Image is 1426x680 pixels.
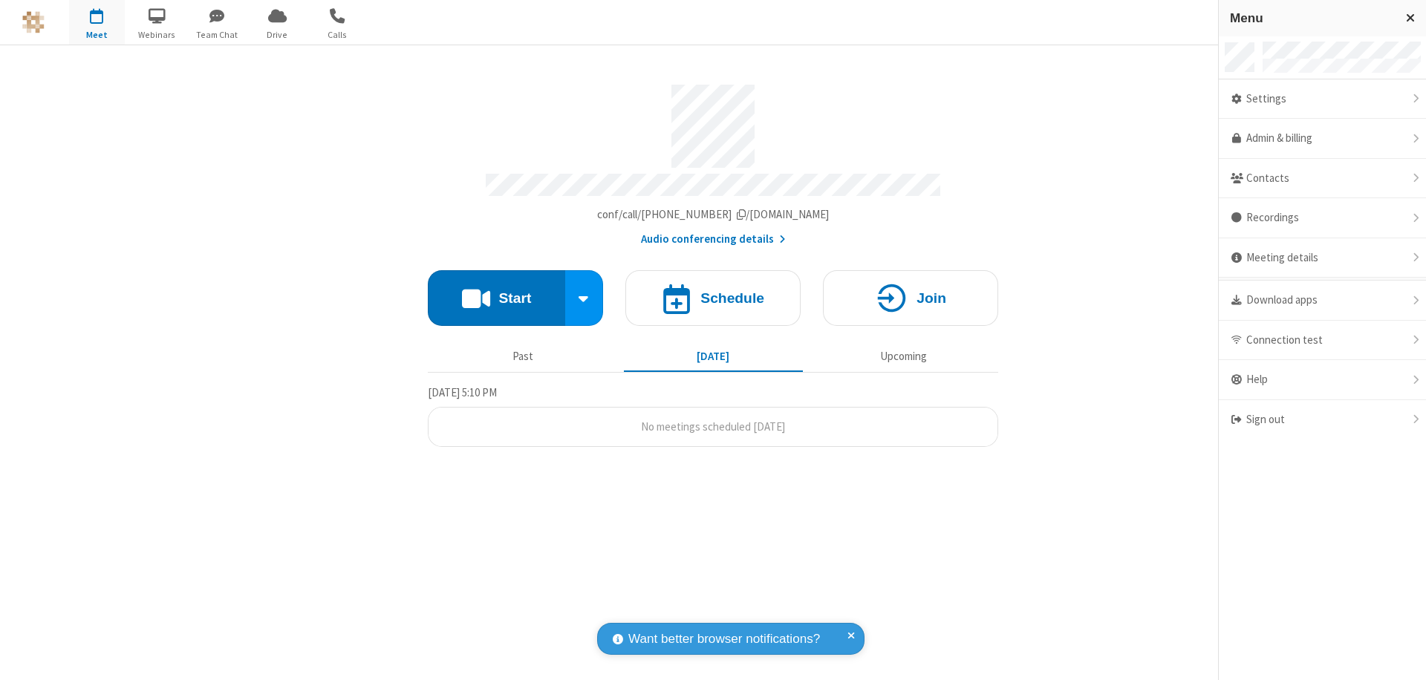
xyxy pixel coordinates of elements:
button: Copy my meeting room linkCopy my meeting room link [597,206,830,223]
h4: Schedule [700,291,764,305]
h4: Start [498,291,531,305]
section: Today's Meetings [428,384,998,448]
div: Start conference options [565,270,604,326]
div: Sign out [1219,400,1426,439]
span: Webinars [129,28,185,42]
span: Want better browser notifications? [628,630,820,649]
div: Help [1219,360,1426,400]
button: Join [823,270,998,326]
button: Start [428,270,565,326]
button: Upcoming [814,342,993,370]
div: Recordings [1219,198,1426,238]
section: Account details [428,73,998,248]
div: Connection test [1219,321,1426,361]
div: Meeting details [1219,238,1426,278]
button: Past [434,342,613,370]
span: [DATE] 5:10 PM [428,385,497,399]
span: No meetings scheduled [DATE] [641,419,785,434]
span: Team Chat [189,28,245,42]
span: Meet [69,28,125,42]
img: QA Selenium DO NOT DELETE OR CHANGE [22,11,45,33]
h4: Join [917,291,946,305]
div: Settings [1219,79,1426,120]
iframe: Chat [1389,641,1415,670]
button: Audio conferencing details [641,231,786,248]
span: Copy my meeting room link [597,207,830,221]
h3: Menu [1230,11,1393,25]
button: [DATE] [624,342,803,370]
div: Download apps [1219,281,1426,321]
div: Contacts [1219,159,1426,199]
span: Calls [310,28,365,42]
a: Admin & billing [1219,119,1426,159]
span: Drive [250,28,305,42]
button: Schedule [625,270,801,326]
